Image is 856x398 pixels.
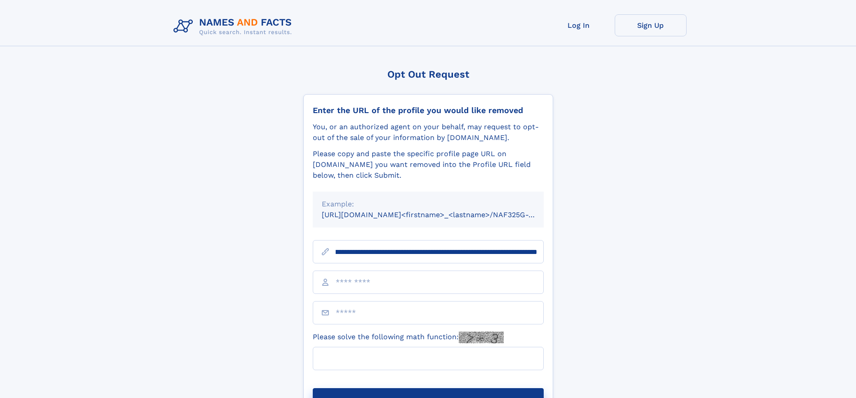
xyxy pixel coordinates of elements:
[543,14,615,36] a: Log In
[322,199,535,210] div: Example:
[615,14,687,36] a: Sign Up
[313,105,544,115] div: Enter the URL of the profile you would like removed
[313,332,504,343] label: Please solve the following math function:
[322,210,561,219] small: [URL][DOMAIN_NAME]<firstname>_<lastname>/NAF325G-xxxxxxxx
[303,69,553,80] div: Opt Out Request
[313,122,544,143] div: You, or an authorized agent on your behalf, may request to opt-out of the sale of your informatio...
[170,14,299,39] img: Logo Names and Facts
[313,149,544,181] div: Please copy and paste the specific profile page URL on [DOMAIN_NAME] you want removed into the Pr...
